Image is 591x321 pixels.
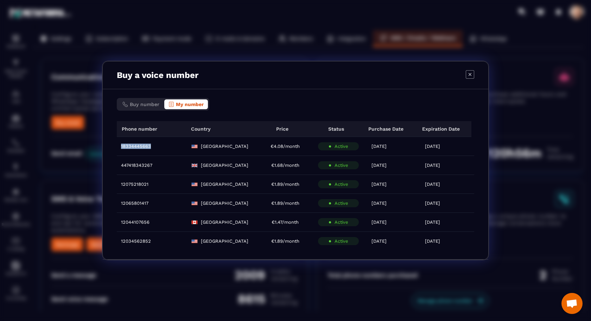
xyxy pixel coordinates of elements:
p: [DATE] [371,144,421,149]
span: [GEOGRAPHIC_DATA] [201,144,248,149]
span: active [335,144,348,149]
p: [DATE] [425,201,474,206]
th: Expiration Date [417,121,471,137]
span: active [335,220,348,225]
span: [GEOGRAPHIC_DATA] [201,238,248,244]
th: Phone number [117,121,186,137]
span: active [335,163,348,168]
p: [DATE] [425,163,474,168]
div: €1.89/month [261,182,310,187]
span: Buy number [130,101,159,107]
span: [GEOGRAPHIC_DATA] [201,163,248,168]
img: Country Flag [191,200,198,207]
th: Status [309,121,363,137]
div: 18334445663 [121,144,187,149]
img: Country Flag [191,162,198,169]
div: 12034562852 [121,238,187,244]
span: [GEOGRAPHIC_DATA] [201,201,248,206]
p: Buy a voice number [117,70,198,80]
img: Country Flag [191,143,198,150]
p: [DATE] [371,163,421,168]
div: 12075218021 [121,182,187,187]
button: Buy number [118,99,164,109]
div: €4.08/month [261,144,310,149]
p: [DATE] [425,144,474,149]
p: [DATE] [371,201,421,206]
div: Ouvrir le chat [561,293,583,314]
div: €1.89/month [261,238,310,244]
p: [DATE] [425,182,474,187]
p: [DATE] [371,238,421,244]
button: My number [164,99,208,109]
p: [DATE] [425,220,474,225]
p: [DATE] [425,238,474,244]
img: Country Flag [191,181,198,188]
div: €1.68/month [261,163,310,168]
div: €1.47/month [261,220,310,225]
th: Price [255,121,310,137]
div: 447418343267 [121,163,187,168]
img: Country Flag [191,238,198,245]
th: Purchase Date [363,121,418,137]
img: Country Flag [191,219,198,226]
span: My number [176,101,204,107]
p: [DATE] [371,182,421,187]
span: active [335,182,348,187]
span: [GEOGRAPHIC_DATA] [201,220,248,225]
div: 12065801417 [121,201,187,206]
div: €1.89/month [261,201,310,206]
p: [DATE] [371,220,421,225]
th: Country [186,121,255,137]
span: [GEOGRAPHIC_DATA] [201,182,248,187]
div: 12044107656 [121,220,187,225]
span: active [335,238,348,244]
span: active [335,201,348,206]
